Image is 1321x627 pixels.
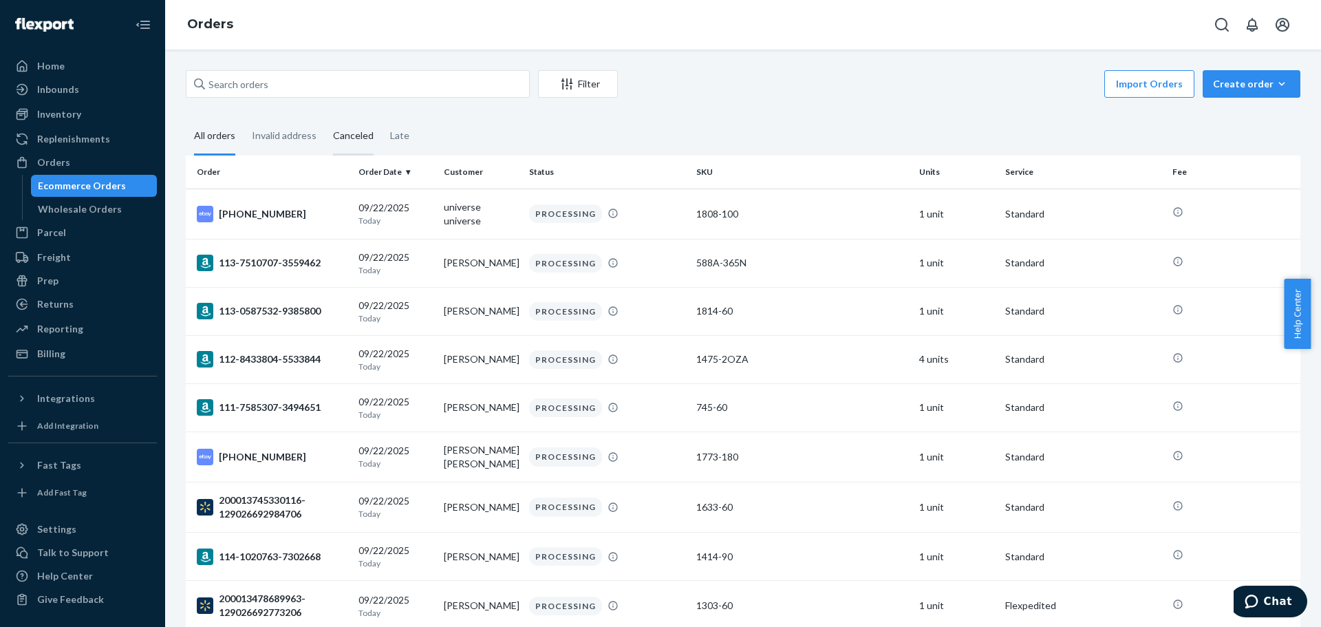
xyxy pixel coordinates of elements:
[696,500,908,514] div: 1633-60
[914,533,999,581] td: 1 unit
[1213,77,1290,91] div: Create order
[914,156,999,189] th: Units
[37,156,70,169] div: Orders
[1005,550,1161,564] p: Standard
[358,264,433,276] p: Today
[1005,352,1161,366] p: Standard
[1208,11,1236,39] button: Open Search Box
[358,215,433,226] p: Today
[8,318,157,340] a: Reporting
[529,204,602,223] div: PROCESSING
[8,415,157,437] a: Add Integration
[37,569,93,583] div: Help Center
[37,83,79,96] div: Inbounds
[129,11,157,39] button: Close Navigation
[529,398,602,417] div: PROCESSING
[529,547,602,566] div: PROCESSING
[358,299,433,324] div: 09/22/2025
[197,206,347,222] div: [PHONE_NUMBER]
[1167,156,1300,189] th: Fee
[1005,256,1161,270] p: Standard
[37,322,83,336] div: Reporting
[358,494,433,520] div: 09/22/2025
[31,198,158,220] a: Wholesale Orders
[8,128,157,150] a: Replenishments
[197,449,347,465] div: [PHONE_NUMBER]
[1238,11,1266,39] button: Open notifications
[438,432,524,482] td: [PERSON_NAME] [PERSON_NAME]
[538,70,618,98] button: Filter
[1005,500,1161,514] p: Standard
[8,482,157,504] a: Add Fast Tag
[1005,304,1161,318] p: Standard
[444,166,518,178] div: Customer
[529,447,602,466] div: PROCESSING
[1203,70,1300,98] button: Create order
[37,593,104,606] div: Give Feedback
[8,222,157,244] a: Parcel
[358,409,433,421] p: Today
[358,444,433,469] div: 09/22/2025
[37,347,65,361] div: Billing
[37,420,98,432] div: Add Integration
[8,293,157,315] a: Returns
[696,352,908,366] div: 1475-2OZA
[15,18,74,32] img: Flexport logo
[194,118,235,156] div: All orders
[358,201,433,226] div: 09/22/2025
[390,118,409,153] div: Late
[438,383,524,432] td: [PERSON_NAME]
[8,454,157,476] button: Fast Tags
[1104,70,1194,98] button: Import Orders
[37,107,81,121] div: Inventory
[37,458,81,472] div: Fast Tags
[197,399,347,416] div: 111-7585307-3494651
[914,335,999,383] td: 4 units
[8,246,157,268] a: Freight
[37,274,58,288] div: Prep
[696,401,908,414] div: 745-60
[353,156,438,189] th: Order Date
[37,392,95,405] div: Integrations
[8,270,157,292] a: Prep
[37,59,65,73] div: Home
[358,557,433,569] p: Today
[197,549,347,565] div: 114-1020763-7302668
[696,207,908,221] div: 1808-100
[358,458,433,469] p: Today
[696,256,908,270] div: 588A-365N
[1000,156,1167,189] th: Service
[696,550,908,564] div: 1414-90
[8,387,157,410] button: Integrations
[187,17,233,32] a: Orders
[358,607,433,619] p: Today
[696,304,908,318] div: 1814-60
[37,132,110,146] div: Replenishments
[529,254,602,273] div: PROCESSING
[197,303,347,319] div: 113-0587532-9385800
[914,383,999,432] td: 1 unit
[197,493,347,521] div: 200013745330116-129026692984706
[197,592,347,619] div: 200013478689963-129026692773206
[438,335,524,383] td: [PERSON_NAME]
[1284,279,1311,349] button: Help Center
[37,297,74,311] div: Returns
[358,361,433,372] p: Today
[438,189,524,239] td: universe universe
[696,599,908,613] div: 1303-60
[176,5,244,45] ol: breadcrumbs
[438,287,524,335] td: [PERSON_NAME]
[696,450,908,464] div: 1773-180
[197,255,347,271] div: 113-7510707-3559462
[914,189,999,239] td: 1 unit
[37,251,71,264] div: Freight
[1269,11,1296,39] button: Open account menu
[8,103,157,125] a: Inventory
[1234,586,1307,620] iframe: Opens a widget where you can chat to one of our agents
[186,156,353,189] th: Order
[38,179,126,193] div: Ecommerce Orders
[37,487,87,498] div: Add Fast Tag
[529,498,602,516] div: PROCESSING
